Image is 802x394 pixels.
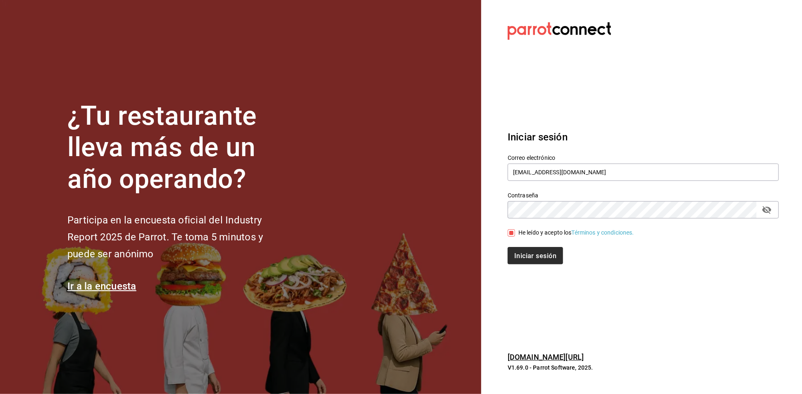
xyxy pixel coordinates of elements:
[508,131,568,143] font: Iniciar sesión
[760,203,774,217] button: campo de contraseña
[67,100,257,195] font: ¿Tu restaurante lleva más de un año operando?
[508,154,555,161] font: Correo electrónico
[508,364,593,371] font: V1.69.0 - Parrot Software, 2025.
[572,229,634,236] a: Términos y condiciones.
[508,192,538,199] font: Contraseña
[67,214,263,260] font: Participa en la encuesta oficial del Industry Report 2025 de Parrot. Te toma 5 minutos y puede se...
[518,229,572,236] font: He leído y acepto los
[514,252,556,260] font: Iniciar sesión
[508,247,563,264] button: Iniciar sesión
[508,353,584,361] a: [DOMAIN_NAME][URL]
[508,164,779,181] input: Ingresa tu correo electrónico
[67,280,136,292] a: Ir a la encuesta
